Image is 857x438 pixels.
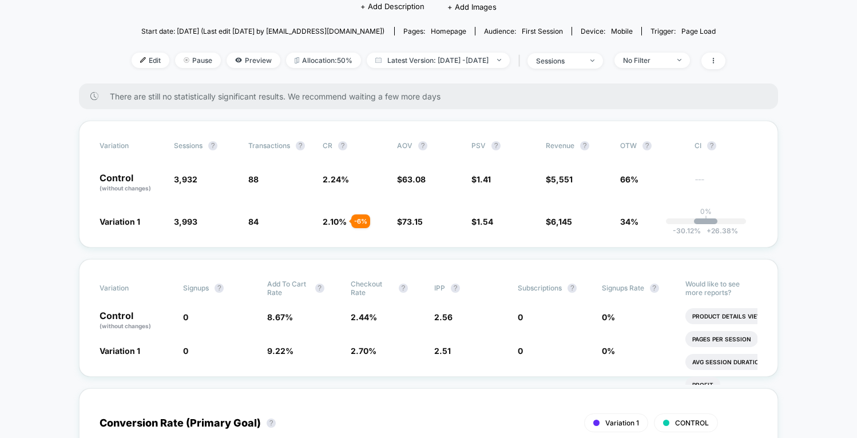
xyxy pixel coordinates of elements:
img: rebalance [295,57,299,63]
span: Latest Version: [DATE] - [DATE] [367,53,510,68]
p: Control [100,173,162,193]
div: Trigger: [650,27,716,35]
span: 88 [248,174,259,184]
button: ? [642,141,652,150]
span: Add To Cart Rate [267,280,310,297]
span: $ [471,217,493,226]
span: 3,932 [174,174,197,184]
span: Edit [132,53,169,68]
span: 63.08 [402,174,426,184]
p: 0% [700,207,712,216]
button: ? [451,284,460,293]
span: 1.41 [477,174,491,184]
span: (without changes) [100,185,151,192]
span: Variation [100,280,162,297]
span: 0 % [602,346,615,356]
span: AOV [397,141,412,150]
button: ? [568,284,577,293]
span: Variation [100,141,162,150]
span: 2.24 % [323,174,349,184]
button: ? [338,141,347,150]
li: Profit [685,377,720,393]
li: Product Details Views Rate [685,308,790,324]
span: 2.10 % [323,217,347,226]
p: Would like to see more reports? [685,280,757,297]
div: No Filter [623,56,669,65]
span: 0 [183,312,188,322]
span: Signups Rate [602,284,644,292]
span: 9.22 % [267,346,293,356]
span: Signups [183,284,209,292]
div: Audience: [484,27,563,35]
span: CI [695,141,757,150]
span: 84 [248,217,259,226]
button: ? [399,284,408,293]
span: CONTROL [675,419,709,427]
li: Pages Per Session [685,331,758,347]
img: end [590,59,594,62]
span: 0 [518,346,523,356]
span: -30.12 % [673,226,701,235]
span: 0 [518,312,523,322]
span: 5,551 [551,174,573,184]
span: homepage [431,27,466,35]
div: - 6 % [351,214,370,228]
p: Control [100,311,172,331]
span: $ [397,174,426,184]
span: $ [397,217,423,226]
p: | [705,216,707,224]
span: First Session [522,27,563,35]
span: Transactions [248,141,290,150]
div: sessions [536,57,582,65]
span: $ [546,217,572,226]
span: 8.67 % [267,312,293,322]
span: Preview [227,53,280,68]
span: 3,993 [174,217,197,226]
span: Subscriptions [518,284,562,292]
img: edit [140,57,146,63]
span: 1.54 [477,217,493,226]
span: + [707,226,711,235]
span: 0 [183,346,188,356]
img: calendar [375,57,382,63]
div: Pages: [403,27,466,35]
img: end [497,59,501,61]
span: Variation 1 [605,419,639,427]
button: ? [580,141,589,150]
span: | [515,53,527,69]
span: 2.44 % [351,312,377,322]
li: Avg Session Duration [685,354,771,370]
span: 66% [620,174,638,184]
span: Device: [572,27,641,35]
span: (without changes) [100,322,151,329]
button: ? [491,141,501,150]
span: Pause [175,53,221,68]
span: 2.51 [434,346,451,356]
span: + Add Images [447,2,497,11]
button: ? [650,284,659,293]
span: IPP [434,284,445,292]
span: 73.15 [402,217,423,226]
button: ? [208,141,217,150]
span: Variation 1 [100,346,140,356]
span: 0 % [602,312,615,322]
span: 2.56 [434,312,453,322]
span: 26.38 % [701,226,738,235]
span: OTW [620,141,683,150]
button: ? [267,419,276,428]
span: Start date: [DATE] (Last edit [DATE] by [EMAIL_ADDRESS][DOMAIN_NAME]) [141,27,384,35]
span: Revenue [546,141,574,150]
button: ? [418,141,427,150]
button: ? [707,141,716,150]
span: Page Load [681,27,716,35]
span: + Add Description [360,1,424,13]
img: end [677,59,681,61]
span: Sessions [174,141,203,150]
span: $ [546,174,573,184]
span: CR [323,141,332,150]
span: $ [471,174,491,184]
span: Variation 1 [100,217,140,226]
button: ? [296,141,305,150]
button: ? [215,284,224,293]
span: There are still no statistically significant results. We recommend waiting a few more days [110,91,755,101]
